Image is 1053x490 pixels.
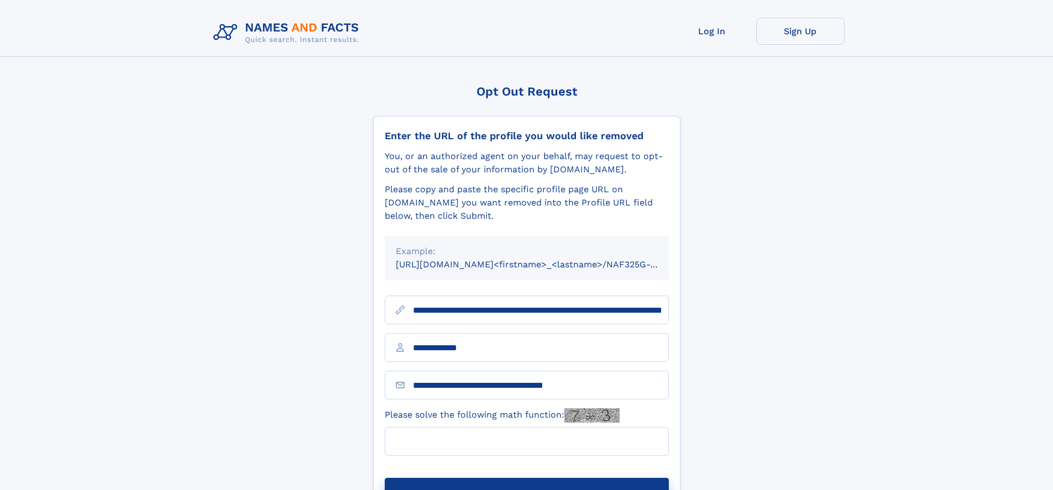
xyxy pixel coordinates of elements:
[385,183,669,223] div: Please copy and paste the specific profile page URL on [DOMAIN_NAME] you want removed into the Pr...
[385,408,620,423] label: Please solve the following math function:
[209,18,368,48] img: Logo Names and Facts
[385,150,669,176] div: You, or an authorized agent on your behalf, may request to opt-out of the sale of your informatio...
[385,130,669,142] div: Enter the URL of the profile you would like removed
[396,245,658,258] div: Example:
[668,18,756,45] a: Log In
[373,85,680,98] div: Opt Out Request
[756,18,845,45] a: Sign Up
[396,259,690,270] small: [URL][DOMAIN_NAME]<firstname>_<lastname>/NAF325G-xxxxxxxx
